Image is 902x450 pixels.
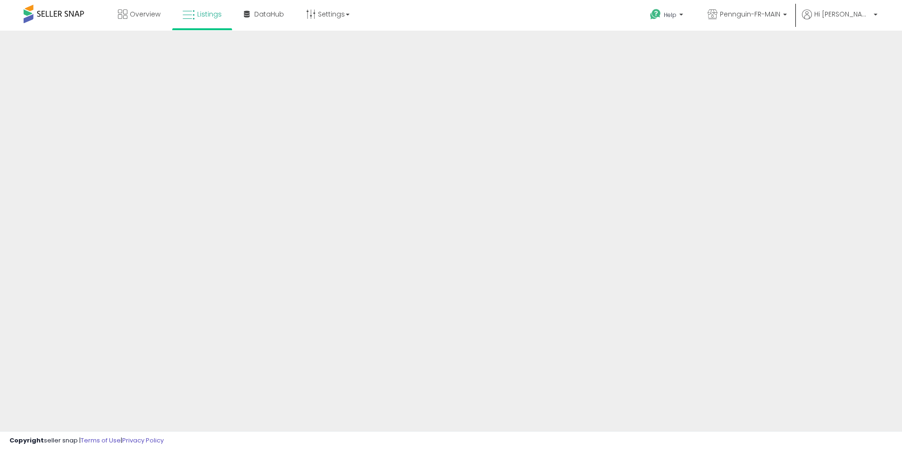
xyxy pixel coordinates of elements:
[130,9,160,19] span: Overview
[643,1,693,31] a: Help
[254,9,284,19] span: DataHub
[664,11,676,19] span: Help
[720,9,780,19] span: Pennguin-FR-MAIN
[814,9,871,19] span: Hi [PERSON_NAME]
[802,9,877,31] a: Hi [PERSON_NAME]
[650,8,661,20] i: Get Help
[197,9,222,19] span: Listings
